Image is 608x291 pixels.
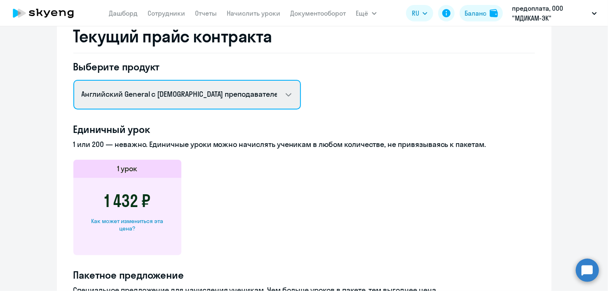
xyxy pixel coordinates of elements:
button: Балансbalance [460,5,503,21]
h4: Единичный урок [73,123,535,136]
a: Отчеты [195,9,217,17]
h4: Пакетное предложение [73,268,535,282]
button: Ещё [356,5,377,21]
a: Начислить уроки [227,9,281,17]
p: 1 или 200 — неважно. Единичные уроки можно начислять ученикам в любом количестве, не привязываясь... [73,139,535,150]
h3: 1 432 ₽ [104,191,150,211]
img: balance [490,9,498,17]
span: Ещё [356,8,369,18]
button: предоплата, ООО "МДИКАМ-ЭК" [508,3,601,23]
a: Документооборот [291,9,346,17]
h2: Текущий прайс контракта [73,26,535,46]
a: Дашборд [109,9,138,17]
div: Как может измениться эта цена? [87,217,168,232]
a: Сотрудники [148,9,185,17]
h4: Выберите продукт [73,60,301,73]
p: предоплата, ООО "МДИКАМ-ЭК" [512,3,589,23]
h5: 1 урок [117,163,138,174]
span: RU [412,8,419,18]
button: RU [406,5,433,21]
div: Баланс [465,8,486,18]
